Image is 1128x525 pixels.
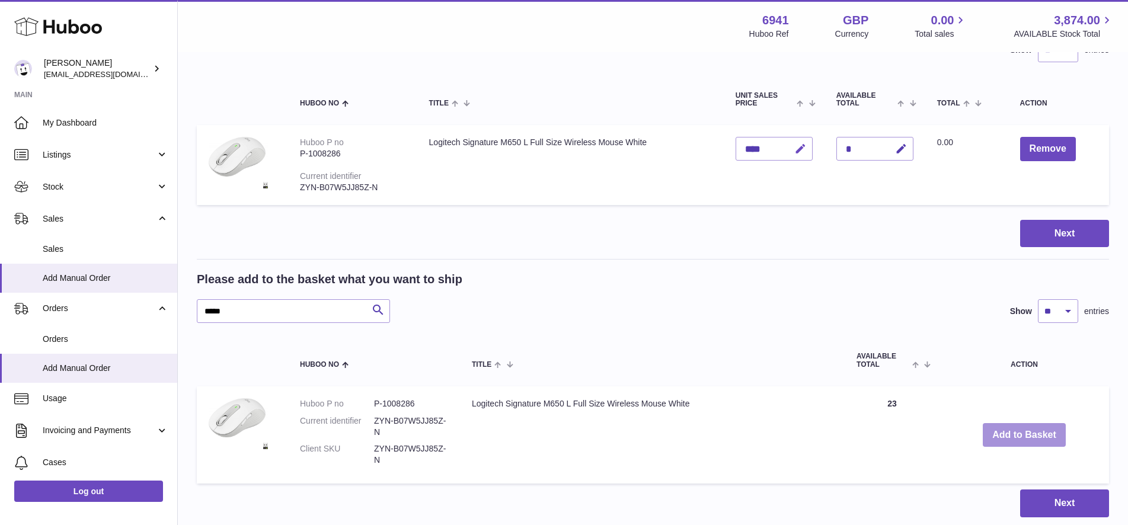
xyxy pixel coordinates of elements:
[300,182,405,193] div: ZYN-B07W5JJ85Z-N
[915,28,967,40] span: Total sales
[300,443,374,466] dt: Client SKU
[43,303,156,314] span: Orders
[14,60,32,78] img: support@photogears.uk
[1010,306,1032,317] label: Show
[749,28,789,40] div: Huboo Ref
[1014,28,1114,40] span: AVAILABLE Stock Total
[417,125,724,204] td: Logitech Signature M650 L Full Size Wireless Mouse White
[209,398,268,449] img: Logitech Signature M650 L Full Size Wireless Mouse White
[374,415,448,438] dd: ZYN-B07W5JJ85Z-N
[1014,12,1114,40] a: 3,874.00 AVAILABLE Stock Total
[983,423,1066,447] button: Add to Basket
[472,361,491,369] span: Title
[300,100,339,107] span: Huboo no
[197,271,462,287] h2: Please add to the basket what you want to ship
[300,361,339,369] span: Huboo no
[43,457,168,468] span: Cases
[300,137,344,147] div: Huboo P no
[43,117,168,129] span: My Dashboard
[1054,12,1100,28] span: 3,874.00
[937,137,953,147] span: 0.00
[845,386,940,484] td: 23
[1020,489,1109,517] button: Next
[43,149,156,161] span: Listings
[1020,220,1109,248] button: Next
[1020,100,1097,107] div: Action
[931,12,954,28] span: 0.00
[43,393,168,404] span: Usage
[1020,137,1076,161] button: Remove
[43,244,168,255] span: Sales
[374,398,448,409] dd: P-1008286
[736,92,794,107] span: Unit Sales Price
[1084,306,1109,317] span: entries
[429,100,449,107] span: Title
[843,12,868,28] strong: GBP
[43,425,156,436] span: Invoicing and Payments
[836,92,895,107] span: AVAILABLE Total
[915,12,967,40] a: 0.00 Total sales
[374,443,448,466] dd: ZYN-B07W5JJ85Z-N
[43,273,168,284] span: Add Manual Order
[937,100,960,107] span: Total
[300,171,362,181] div: Current identifier
[44,69,174,79] span: [EMAIL_ADDRESS][DOMAIN_NAME]
[209,137,268,188] img: Logitech Signature M650 L Full Size Wireless Mouse White
[857,353,909,368] span: AVAILABLE Total
[300,148,405,159] div: P-1008286
[762,12,789,28] strong: 6941
[44,57,151,80] div: [PERSON_NAME]
[300,398,374,409] dt: Huboo P no
[43,334,168,345] span: Orders
[940,341,1109,380] th: Action
[300,415,374,438] dt: Current identifier
[43,181,156,193] span: Stock
[43,213,156,225] span: Sales
[460,386,845,484] td: Logitech Signature M650 L Full Size Wireless Mouse White
[835,28,869,40] div: Currency
[14,481,163,502] a: Log out
[43,363,168,374] span: Add Manual Order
